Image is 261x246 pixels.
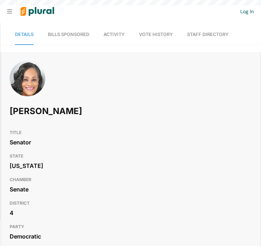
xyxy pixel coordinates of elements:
h3: CHAMBER [10,175,252,184]
a: Details [15,25,34,45]
h3: STATE [10,152,252,160]
a: Activity [104,25,125,45]
h1: [PERSON_NAME] [10,101,155,122]
img: Logo for Plural [15,0,60,23]
img: Headshot of Kimberly Lightford [10,61,45,114]
span: Activity [104,32,125,37]
div: [US_STATE] [10,160,252,171]
h3: DISTRICT [10,199,252,207]
h3: PARTY [10,222,252,231]
h3: TITLE [10,128,252,137]
div: 4 [10,207,252,218]
a: Log In [240,8,254,15]
span: Details [15,32,34,37]
div: Democratic [10,231,252,242]
a: Bills Sponsored [48,25,89,45]
span: Vote History [139,32,173,37]
a: Staff Directory [187,25,229,45]
div: Senate [10,184,252,195]
div: Senator [10,137,252,148]
span: Bills Sponsored [48,32,89,37]
a: Vote History [139,25,173,45]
